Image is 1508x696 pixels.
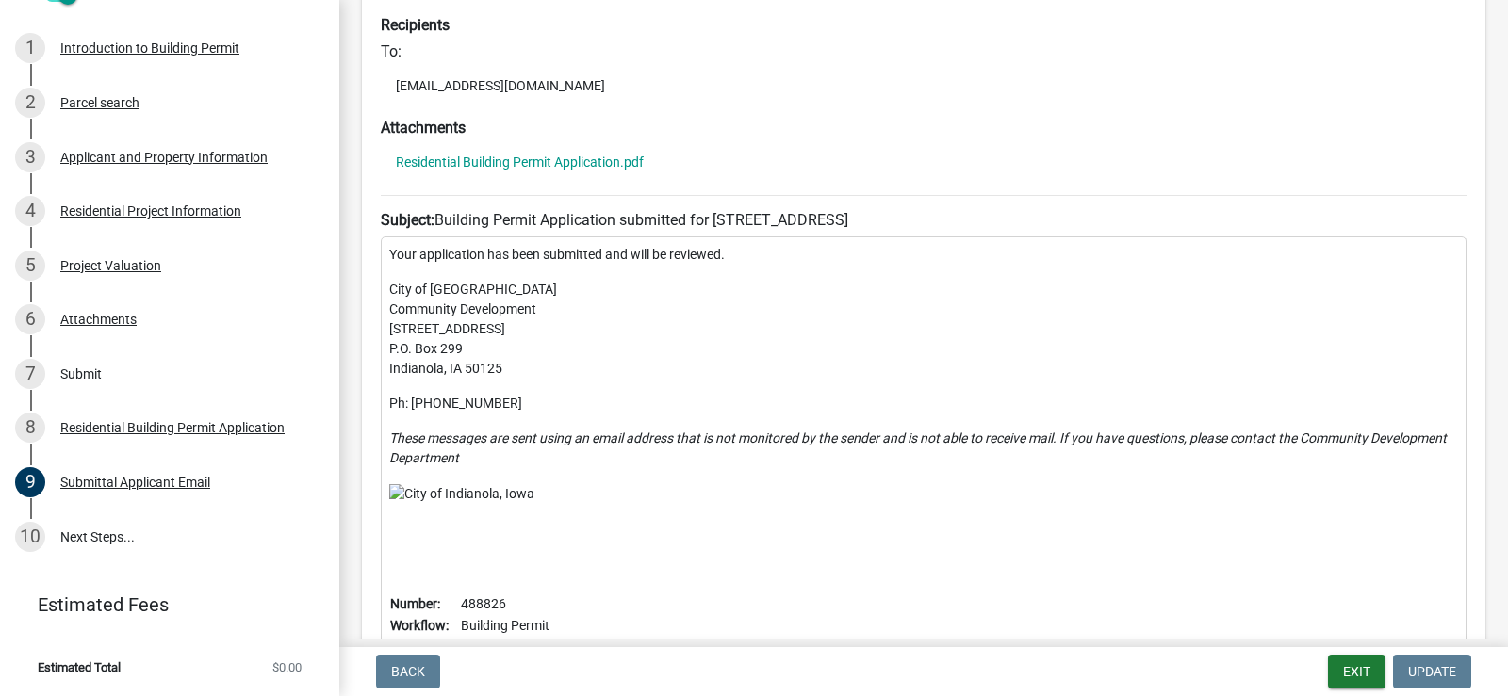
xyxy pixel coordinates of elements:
div: 2 [15,88,45,118]
b: Number: [390,596,440,611]
button: Exit [1328,655,1385,688]
div: Attachments [60,313,137,326]
span: $0.00 [272,661,302,673]
button: Update [1393,655,1471,688]
span: Update [1408,664,1456,679]
div: 9 [15,467,45,497]
div: Project Valuation [60,259,161,272]
strong: Attachments [381,119,466,137]
div: 7 [15,359,45,389]
li: [EMAIL_ADDRESS][DOMAIN_NAME] [381,72,1467,100]
td: 488826 [460,593,926,615]
i: These messages are sent using an email address that is not monitored by the sender and is not abl... [389,430,1447,465]
div: Residential Project Information [60,204,241,218]
strong: Recipients [381,16,450,34]
strong: Subject: [381,211,434,229]
b: Workflow: [390,618,449,633]
div: Introduction to Building Permit [60,41,239,55]
div: Residential Building Permit Application [60,421,285,434]
h6: To: [381,42,1467,60]
span: Back [391,664,425,679]
div: 8 [15,413,45,443]
a: Residential Building Permit Application.pdf [396,155,644,169]
a: Estimated Fees [15,586,309,623]
button: Back [376,655,440,688]
span: Estimated Total [38,661,121,673]
img: City of Indianola, Iowa [389,484,534,504]
div: 1 [15,33,45,63]
td: [PERSON_NAME]/[PERSON_NAME] (Deed) | [STREET_ADDRESS] | 48040030040 [460,637,926,658]
div: 5 [15,251,45,281]
p: City of [GEOGRAPHIC_DATA] Community Development [STREET_ADDRESS] P.O. Box 299 Indianola, IA 50125 [389,280,1458,379]
div: Applicant and Property Information [60,151,268,164]
div: Parcel search [60,96,139,109]
div: Submit [60,367,102,380]
b: Description: [390,639,459,655]
div: 6 [15,304,45,334]
div: 10 [15,522,45,552]
p: Ph: [PHONE_NUMBER] [389,394,1458,413]
div: 3 [15,142,45,172]
p: Your application has been submitted and will be reviewed. [389,245,1458,265]
h6: Building Permit Application submitted for [STREET_ADDRESS] [381,211,1467,229]
div: 4 [15,196,45,226]
td: Building Permit [460,615,926,637]
div: Submittal Applicant Email [60,476,210,489]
